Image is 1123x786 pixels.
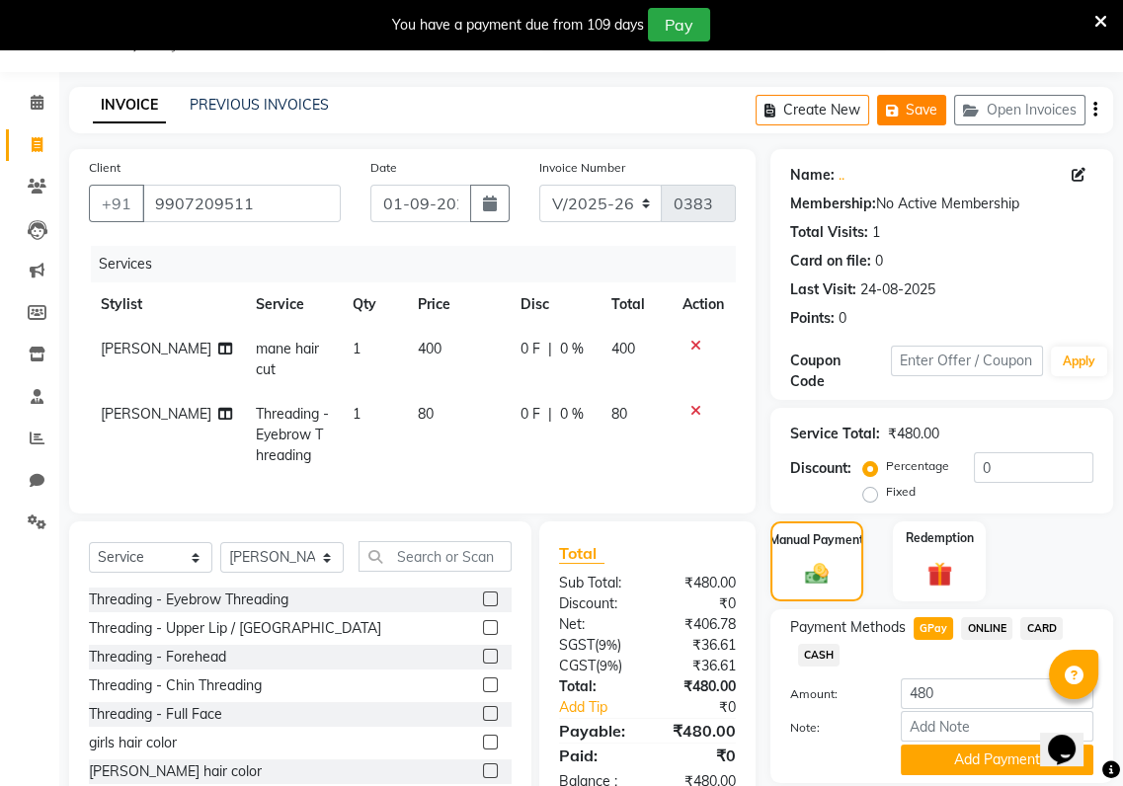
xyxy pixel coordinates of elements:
[91,246,751,282] div: Services
[647,573,750,593] div: ₹480.00
[417,340,441,357] span: 400
[901,711,1093,742] input: Add Note
[790,194,1093,214] div: No Active Membership
[790,194,876,214] div: Membership:
[101,340,211,357] span: [PERSON_NAME]
[600,282,671,327] th: Total
[93,88,166,123] a: INVOICE
[886,483,916,501] label: Fixed
[359,541,512,572] input: Search or Scan
[544,614,647,635] div: Net:
[559,543,604,564] span: Total
[906,529,974,547] label: Redemption
[544,719,647,743] div: Payable:
[648,8,710,41] button: Pay
[647,656,750,676] div: ₹36.61
[798,644,841,667] span: CASH
[1020,617,1063,640] span: CARD
[1051,347,1107,376] button: Apply
[544,635,647,656] div: ( )
[901,678,1093,709] input: Amount
[89,761,262,782] div: [PERSON_NAME] hair color
[961,617,1012,640] span: ONLINE
[244,282,341,327] th: Service
[89,159,120,177] label: Client
[775,685,886,703] label: Amount:
[521,404,540,425] span: 0 F
[544,593,647,614] div: Discount:
[89,675,262,696] div: Threading - Chin Threading
[544,697,665,718] a: Add Tip
[417,405,433,423] span: 80
[405,282,508,327] th: Price
[101,405,211,423] span: [PERSON_NAME]
[647,676,750,697] div: ₹480.00
[665,697,751,718] div: ₹0
[790,424,880,444] div: Service Total:
[647,614,750,635] div: ₹406.78
[544,656,647,676] div: ( )
[901,745,1093,775] button: Add Payment
[600,658,618,673] span: 9%
[756,95,869,125] button: Create New
[891,346,1043,376] input: Enter Offer / Coupon Code
[544,744,647,767] div: Paid:
[875,251,883,272] div: 0
[839,308,846,329] div: 0
[647,744,750,767] div: ₹0
[790,251,871,272] div: Card on file:
[671,282,736,327] th: Action
[142,185,341,222] input: Search by Name/Mobile/Email/Code
[548,404,552,425] span: |
[89,647,226,668] div: Threading - Forehead
[914,617,954,640] span: GPay
[888,424,939,444] div: ₹480.00
[790,165,835,186] div: Name:
[1040,707,1103,766] iframe: chat widget
[353,405,361,423] span: 1
[790,308,835,329] div: Points:
[89,589,288,610] div: Threading - Eyebrow Threading
[790,351,891,392] div: Coupon Code
[647,719,750,743] div: ₹480.00
[548,339,552,359] span: |
[790,279,856,300] div: Last Visit:
[89,733,177,753] div: girls hair color
[559,657,596,674] span: CGST
[560,404,584,425] span: 0 %
[353,340,361,357] span: 1
[544,676,647,697] div: Total:
[392,15,644,36] div: You have a payment due from 109 days
[647,635,750,656] div: ₹36.61
[769,531,864,549] label: Manual Payment
[611,340,635,357] span: 400
[190,96,329,114] a: PREVIOUS INVOICES
[559,636,595,654] span: SGST
[886,457,949,475] label: Percentage
[89,185,144,222] button: +91
[370,159,397,177] label: Date
[860,279,935,300] div: 24-08-2025
[256,405,329,464] span: Threading - Eyebrow Threading
[920,559,960,589] img: _gift.svg
[790,458,851,479] div: Discount:
[790,222,868,243] div: Total Visits:
[89,282,244,327] th: Stylist
[539,159,625,177] label: Invoice Number
[599,637,617,653] span: 9%
[877,95,946,125] button: Save
[790,617,906,638] span: Payment Methods
[872,222,880,243] div: 1
[256,340,319,378] span: mane hair cut
[647,593,750,614] div: ₹0
[341,282,405,327] th: Qty
[544,573,647,593] div: Sub Total:
[521,339,540,359] span: 0 F
[954,95,1085,125] button: Open Invoices
[611,405,627,423] span: 80
[839,165,844,186] a: ..
[560,339,584,359] span: 0 %
[509,282,600,327] th: Disc
[775,719,886,737] label: Note:
[89,618,381,639] div: Threading - Upper Lip / [GEOGRAPHIC_DATA]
